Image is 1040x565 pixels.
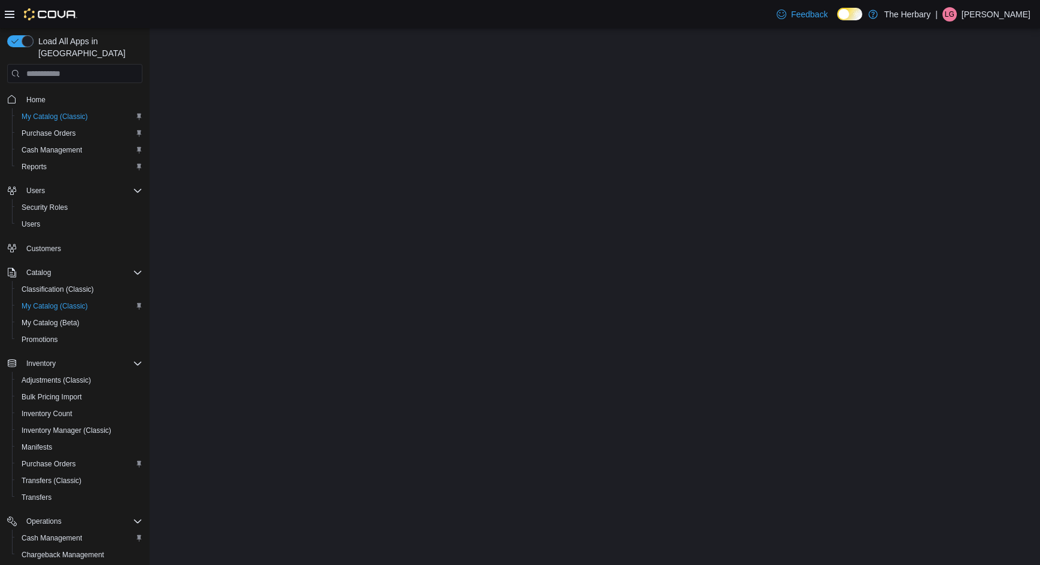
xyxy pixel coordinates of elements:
span: Inventory Manager (Classic) [22,426,111,435]
p: [PERSON_NAME] [962,7,1030,22]
a: Customers [22,242,66,256]
button: Manifests [12,439,147,456]
img: Cova [24,8,77,20]
span: Bulk Pricing Import [22,392,82,402]
span: Purchase Orders [22,129,76,138]
a: Purchase Orders [17,126,81,141]
span: My Catalog (Classic) [17,109,142,124]
button: Bulk Pricing Import [12,389,147,405]
button: Catalog [2,264,147,281]
button: Inventory [22,356,60,371]
span: Transfers (Classic) [22,476,81,485]
button: Promotions [12,331,147,348]
span: Purchase Orders [17,126,142,141]
button: Users [22,184,50,198]
span: Chargeback Management [17,548,142,562]
span: Manifests [22,442,52,452]
span: LG [945,7,954,22]
a: Inventory Count [17,407,77,421]
a: Transfers [17,490,56,505]
span: Feedback [791,8,828,20]
a: Classification (Classic) [17,282,99,297]
button: Users [2,182,147,199]
button: Users [12,216,147,233]
button: Purchase Orders [12,125,147,142]
div: Louis Gagnon [942,7,957,22]
span: Transfers [17,490,142,505]
button: Chargeback Management [12,546,147,563]
span: My Catalog (Beta) [17,316,142,330]
span: Reports [17,160,142,174]
button: My Catalog (Classic) [12,108,147,125]
a: Adjustments (Classic) [17,373,96,387]
a: Promotions [17,332,63,347]
span: Operations [22,514,142,529]
span: Customers [26,244,61,254]
span: Home [22,91,142,106]
span: Operations [26,517,62,526]
span: My Catalog (Beta) [22,318,80,328]
span: Users [17,217,142,231]
button: Catalog [22,265,56,280]
span: Promotions [17,332,142,347]
span: Chargeback Management [22,550,104,560]
button: Inventory [2,355,147,372]
button: Adjustments (Classic) [12,372,147,389]
span: Promotions [22,335,58,344]
button: Operations [22,514,66,529]
span: My Catalog (Classic) [22,112,88,121]
button: Reports [12,158,147,175]
input: Dark Mode [837,8,862,20]
span: Inventory [22,356,142,371]
span: Cash Management [22,533,82,543]
a: Manifests [17,440,57,454]
button: Purchase Orders [12,456,147,472]
a: My Catalog (Classic) [17,299,93,313]
button: Inventory Manager (Classic) [12,422,147,439]
a: Home [22,93,50,107]
a: Purchase Orders [17,457,81,471]
p: | [935,7,938,22]
a: Inventory Manager (Classic) [17,423,116,438]
a: Bulk Pricing Import [17,390,87,404]
a: Reports [17,160,51,174]
span: Bulk Pricing Import [17,390,142,404]
span: Security Roles [22,203,68,212]
span: Classification (Classic) [22,285,94,294]
span: Catalog [22,265,142,280]
p: The Herbary [884,7,930,22]
button: Transfers [12,489,147,506]
span: Adjustments (Classic) [17,373,142,387]
button: Classification (Classic) [12,281,147,298]
span: Cash Management [17,531,142,545]
span: My Catalog (Classic) [17,299,142,313]
span: Load All Apps in [GEOGRAPHIC_DATA] [34,35,142,59]
span: Cash Management [17,143,142,157]
a: Cash Management [17,143,87,157]
span: Reports [22,162,47,172]
span: Users [22,219,40,229]
span: Transfers (Classic) [17,474,142,488]
button: Home [2,90,147,108]
button: Transfers (Classic) [12,472,147,489]
button: Inventory Count [12,405,147,422]
button: Cash Management [12,530,147,546]
a: Transfers (Classic) [17,474,86,488]
a: Chargeback Management [17,548,109,562]
span: Home [26,95,45,105]
span: Adjustments (Classic) [22,375,91,385]
span: Cash Management [22,145,82,155]
span: Classification (Classic) [17,282,142,297]
button: Cash Management [12,142,147,158]
span: Transfers [22,493,51,502]
a: Cash Management [17,531,87,545]
a: My Catalog (Classic) [17,109,93,124]
span: Security Roles [17,200,142,215]
button: My Catalog (Beta) [12,314,147,331]
span: Users [26,186,45,196]
span: Users [22,184,142,198]
span: Inventory [26,359,56,368]
a: Feedback [772,2,832,26]
button: Customers [2,240,147,257]
span: Inventory Count [17,407,142,421]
